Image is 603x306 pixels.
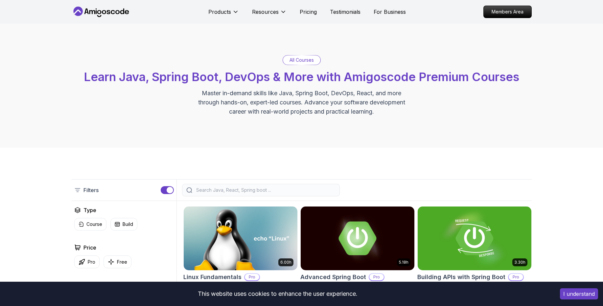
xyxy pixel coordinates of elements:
a: Linux Fundamentals card6.00hLinux FundamentalsProLearn the fundamentals of Linux and how to use t... [183,206,298,297]
button: Build [110,218,137,230]
p: Pro [88,259,95,265]
span: Learn Java, Spring Boot, DevOps & More with Amigoscode Premium Courses [84,70,519,84]
p: Free [117,259,127,265]
img: Building APIs with Spring Boot card [418,207,531,270]
img: Advanced Spring Boot card [301,207,414,270]
p: All Courses [290,57,314,63]
a: For Business [374,8,406,16]
h2: Building APIs with Spring Boot [417,273,505,282]
button: Pro [74,255,100,268]
p: Products [208,8,231,16]
a: Advanced Spring Boot card5.18hAdvanced Spring BootProDive deep into Spring Boot with our advanced... [300,206,415,303]
button: Accept cookies [560,288,598,299]
p: Build [123,221,133,228]
div: This website uses cookies to enhance the user experience. [5,287,550,301]
img: Linux Fundamentals card [184,207,297,270]
p: Course [86,221,102,228]
p: 6.00h [280,260,291,265]
h2: Instructors [85,281,111,289]
button: Course [74,218,106,230]
a: Members Area [483,6,532,18]
p: Filters [83,186,99,194]
p: Master in-demand skills like Java, Spring Boot, DevOps, React, and more through hands-on, expert-... [191,89,412,116]
a: Pricing [300,8,317,16]
button: Free [104,255,131,268]
p: 3.30h [514,260,525,265]
button: Products [208,8,239,21]
p: Pro [369,274,384,280]
h2: Linux Fundamentals [183,273,242,282]
a: Testimonials [330,8,360,16]
p: 5.18h [399,260,408,265]
p: Resources [252,8,279,16]
h2: Type [83,206,96,214]
p: Pro [509,274,523,280]
h2: Advanced Spring Boot [300,273,366,282]
button: Resources [252,8,287,21]
p: Pro [245,274,259,280]
h2: Price [83,244,96,251]
a: Building APIs with Spring Boot card3.30hBuilding APIs with Spring BootProLearn to build robust, s... [417,206,532,303]
input: Search Java, React, Spring boot ... [195,187,336,193]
